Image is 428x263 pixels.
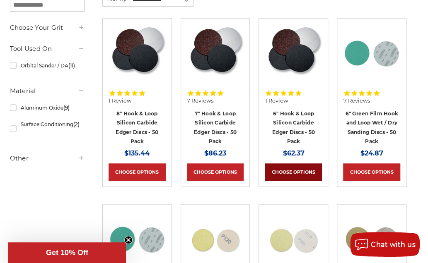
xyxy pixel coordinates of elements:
[204,149,226,157] span: $86.23
[187,98,213,103] span: 7 Reviews
[46,249,88,257] span: Get 10% Off
[371,241,416,249] span: Chat with us
[63,105,70,111] span: (9)
[109,24,166,81] a: Silicon Carbide 8" Hook & Loop Edger Discs
[265,25,322,81] img: Silicon Carbide 6" Hook & Loop Edger Discs
[10,100,85,115] a: Aluminum Oxide
[265,24,322,81] a: Silicon Carbide 6" Hook & Loop Edger Discs
[194,110,237,145] a: 7" Hook & Loop Silicon Carbide Edger Discs - 50 Pack
[73,121,80,127] span: (2)
[187,25,244,81] img: Silicon Carbide 7" Hook & Loop Edger Discs
[10,23,85,33] h5: Choose Your Grit
[8,242,126,263] div: Get 10% OffClose teaser
[343,163,400,181] a: Choose Options
[124,149,150,157] span: $135.44
[345,110,398,145] a: 6" Green Film Hook and Loop Wet / Dry Sanding Discs - 50 Pack
[187,24,244,81] a: Silicon Carbide 7" Hook & Loop Edger Discs
[10,44,85,54] h5: Tool Used On
[350,232,420,257] button: Chat with us
[343,24,400,81] img: 6-inch 60-grit green film hook and loop sanding discs with fast cutting aluminum oxide for coarse...
[360,149,383,157] span: $24.87
[265,98,288,103] span: 1 Review
[10,117,85,140] a: Surface Conditioning
[343,98,370,103] span: 7 Reviews
[109,25,166,81] img: Silicon Carbide 8" Hook & Loop Edger Discs
[10,58,85,73] a: Orbital Sander / DA
[10,153,85,163] h5: Other
[68,62,75,69] span: (11)
[283,149,304,157] span: $62.37
[116,110,158,145] a: 8" Hook & Loop Silicon Carbide Edger Discs - 50 Pack
[124,236,133,244] button: Close teaser
[109,98,131,103] span: 1 Review
[187,163,244,181] a: Choose Options
[10,86,85,96] h5: Material
[109,163,166,181] a: Choose Options
[272,110,315,145] a: 6" Hook & Loop Silicon Carbide Edger Discs - 50 Pack
[265,163,322,181] a: Choose Options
